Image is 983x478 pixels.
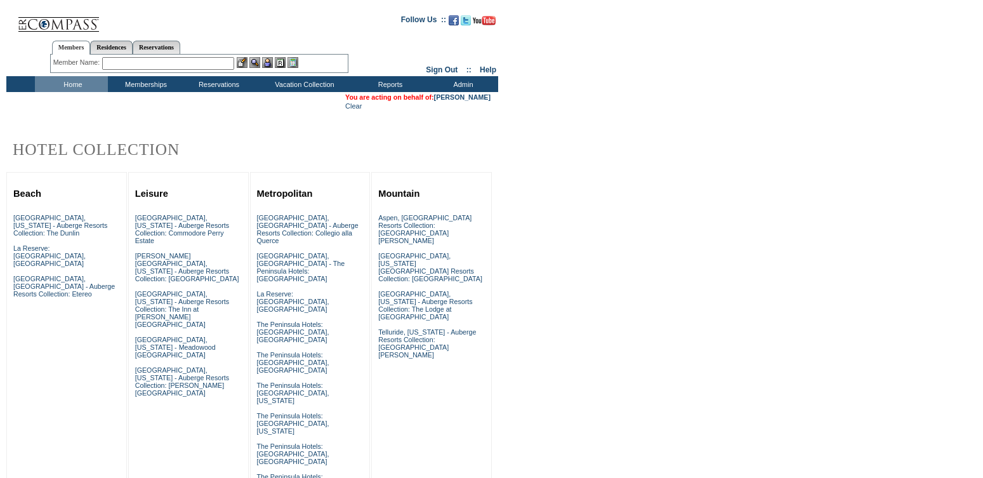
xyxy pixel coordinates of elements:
[181,76,254,92] td: Reservations
[52,41,91,55] a: Members
[13,214,107,237] a: [GEOGRAPHIC_DATA], [US_STATE] - Auberge Resorts Collection: The Dunlin
[133,41,180,54] a: Reservations
[90,41,133,54] a: Residences
[275,57,286,68] img: Reservations
[13,140,492,159] h2: Hotel Collection
[249,57,260,68] img: View
[17,6,100,32] img: Compass Home
[257,189,313,199] a: Metropolitan
[480,65,496,74] a: Help
[13,189,41,199] a: Beach
[352,76,425,92] td: Reports
[345,93,491,101] span: You are acting on behalf of:
[434,93,491,101] a: [PERSON_NAME]
[254,76,352,92] td: Vacation Collection
[13,275,115,298] a: [GEOGRAPHIC_DATA], [GEOGRAPHIC_DATA] - Auberge Resorts Collection: Etereo
[13,244,86,267] a: La Reserve: [GEOGRAPHIC_DATA], [GEOGRAPHIC_DATA]
[257,252,345,282] a: [GEOGRAPHIC_DATA], [GEOGRAPHIC_DATA] - The Peninsula Hotels: [GEOGRAPHIC_DATA]
[108,76,181,92] td: Memberships
[257,351,329,374] a: The Peninsula Hotels: [GEOGRAPHIC_DATA], [GEOGRAPHIC_DATA]
[425,76,498,92] td: Admin
[378,189,419,199] a: Mountain
[378,328,476,359] a: Telluride, [US_STATE] - Auberge Resorts Collection: [GEOGRAPHIC_DATA][PERSON_NAME]
[135,189,168,199] a: Leisure
[257,321,329,343] a: The Peninsula Hotels: [GEOGRAPHIC_DATA], [GEOGRAPHIC_DATA]
[401,14,446,29] td: Follow Us ::
[257,412,329,435] a: The Peninsula Hotels: [GEOGRAPHIC_DATA], [US_STATE]
[257,442,329,465] a: The Peninsula Hotels: [GEOGRAPHIC_DATA], [GEOGRAPHIC_DATA]
[473,19,496,27] a: Subscribe to our YouTube Channel
[466,65,472,74] span: ::
[378,290,472,321] a: [GEOGRAPHIC_DATA], [US_STATE] - Auberge Resorts Collection: The Lodge at [GEOGRAPHIC_DATA]
[53,57,102,68] div: Member Name:
[449,15,459,25] img: Become our fan on Facebook
[135,336,216,359] a: [GEOGRAPHIC_DATA], [US_STATE] - Meadowood [GEOGRAPHIC_DATA]
[257,290,329,313] a: La Reserve: [GEOGRAPHIC_DATA], [GEOGRAPHIC_DATA]
[461,19,471,27] a: Follow us on Twitter
[135,366,229,397] a: [GEOGRAPHIC_DATA], [US_STATE] - Auberge Resorts Collection: [PERSON_NAME][GEOGRAPHIC_DATA]
[262,57,273,68] img: Impersonate
[426,65,458,74] a: Sign Out
[449,19,459,27] a: Become our fan on Facebook
[257,382,329,404] a: The Peninsula Hotels: [GEOGRAPHIC_DATA], [US_STATE]
[135,290,229,328] a: [GEOGRAPHIC_DATA], [US_STATE] - Auberge Resorts Collection: The Inn at [PERSON_NAME][GEOGRAPHIC_D...
[461,15,471,25] img: Follow us on Twitter
[378,252,482,282] a: [GEOGRAPHIC_DATA], [US_STATE][GEOGRAPHIC_DATA] Resorts Collection: [GEOGRAPHIC_DATA]
[135,214,229,244] a: [GEOGRAPHIC_DATA], [US_STATE] - Auberge Resorts Collection: Commodore Perry Estate
[135,252,239,282] a: [PERSON_NAME][GEOGRAPHIC_DATA], [US_STATE] - Auberge Resorts Collection: [GEOGRAPHIC_DATA]
[287,57,298,68] img: b_calculator.gif
[237,57,247,68] img: b_edit.gif
[257,214,359,244] a: [GEOGRAPHIC_DATA], [GEOGRAPHIC_DATA] - Auberge Resorts Collection: Collegio alla Querce
[473,16,496,25] img: Subscribe to our YouTube Channel
[6,19,16,20] img: i.gif
[378,214,472,244] a: Aspen, [GEOGRAPHIC_DATA] Resorts Collection: [GEOGRAPHIC_DATA][PERSON_NAME]
[35,76,108,92] td: Home
[345,102,362,110] a: Clear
